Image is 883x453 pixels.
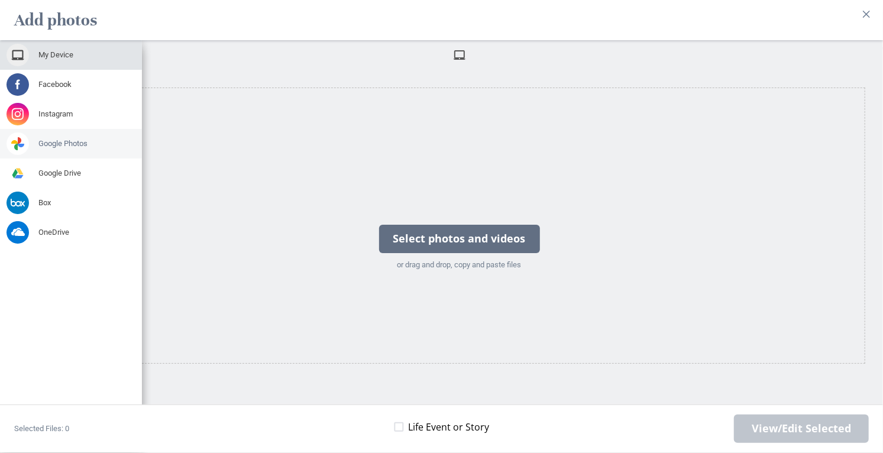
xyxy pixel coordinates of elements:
[379,259,540,271] div: or drag and drop, copy and paste files
[14,424,69,433] span: Selected Files: 0
[379,225,540,253] div: Select photos and videos
[38,227,69,238] span: OneDrive
[734,415,869,443] span: Next
[38,138,88,149] span: Google Photos
[408,420,489,434] span: Life Event or Story
[38,109,73,119] span: Instagram
[38,198,51,208] span: Box
[752,422,851,435] span: View/Edit Selected
[38,79,72,90] span: Facebook
[857,5,876,24] button: Close
[453,48,466,62] span: My Device
[38,168,81,179] span: Google Drive
[38,50,73,60] span: My Device
[14,5,97,35] h2: Add photos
